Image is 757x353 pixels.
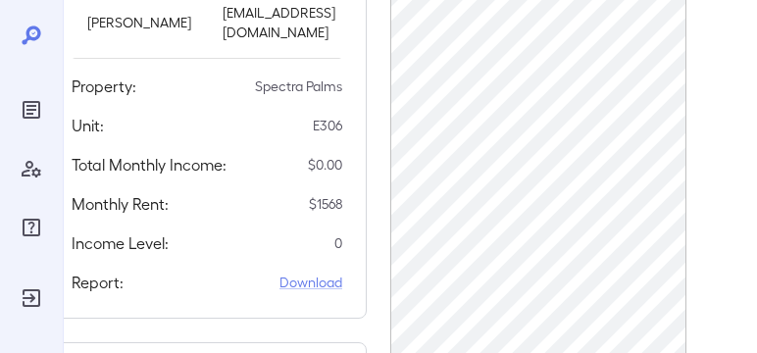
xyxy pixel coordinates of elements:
[72,231,169,255] h5: Income Level:
[313,116,342,135] p: E306
[16,282,47,314] div: Log Out
[223,3,335,42] p: [EMAIL_ADDRESS][DOMAIN_NAME]
[255,76,342,96] p: Spectra Palms
[279,273,342,292] a: Download
[72,114,104,137] h5: Unit:
[87,13,191,32] p: [PERSON_NAME]
[72,192,169,216] h5: Monthly Rent:
[72,75,136,98] h5: Property:
[334,233,342,253] p: 0
[309,194,342,214] p: $ 1568
[16,94,47,126] div: Reports
[72,271,124,294] h5: Report:
[16,212,47,243] div: FAQ
[308,155,342,175] p: $ 0.00
[16,153,47,184] div: Manage Users
[72,153,227,176] h5: Total Monthly Income:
